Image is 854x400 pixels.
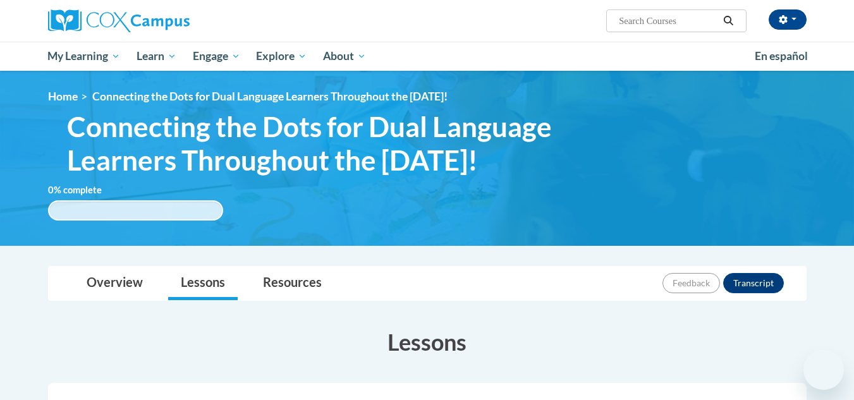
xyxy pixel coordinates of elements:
h3: Lessons [48,326,807,358]
a: Learn [128,42,185,71]
span: Explore [256,49,307,64]
a: Cox Campus [48,9,288,32]
button: Search [719,13,738,28]
a: Resources [250,267,334,300]
a: En español [747,43,816,70]
span: Engage [193,49,240,64]
span: My Learning [47,49,120,64]
button: Feedback [662,273,720,293]
button: Account Settings [769,9,807,30]
a: About [315,42,374,71]
iframe: Botón para iniciar la ventana de mensajería [803,349,844,390]
span: Learn [137,49,176,64]
span: En español [755,49,808,63]
span: About [323,49,366,64]
a: Overview [74,267,156,300]
a: Explore [248,42,315,71]
img: Cox Campus [48,9,190,32]
button: Transcript [723,273,784,293]
span: 0 [48,185,54,195]
label: % complete [48,183,121,197]
input: Search Courses [618,13,719,28]
span: Connecting the Dots for Dual Language Learners Throughout the [DATE]! [67,110,631,177]
a: My Learning [40,42,129,71]
a: Lessons [168,267,238,300]
a: Home [48,90,78,103]
div: Main menu [29,42,826,71]
a: Engage [185,42,248,71]
span: Connecting the Dots for Dual Language Learners Throughout the [DATE]! [92,90,448,103]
